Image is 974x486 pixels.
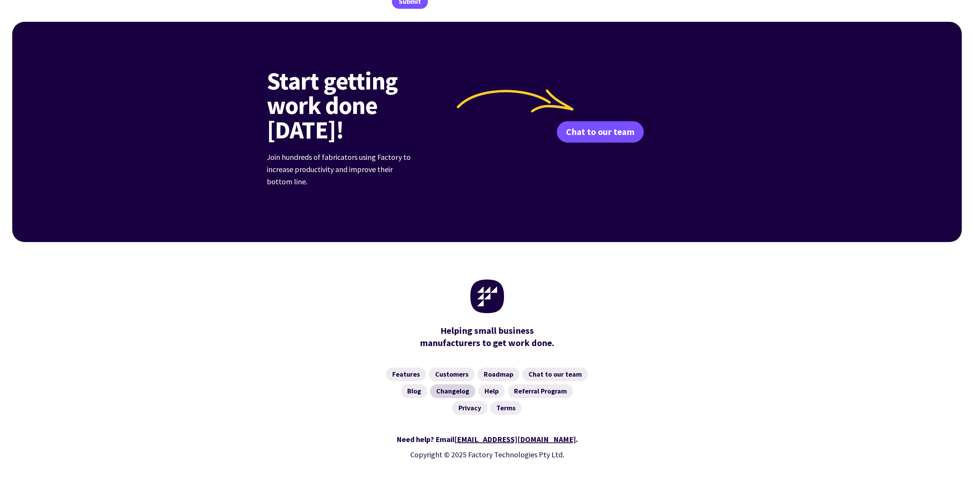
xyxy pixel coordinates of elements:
mark: Helping small business [441,325,534,337]
a: Help [478,384,505,398]
a: Chat to our team [557,121,644,143]
div: manufacturers to get work done. [416,325,558,349]
p: Copyright © 2025 Factory Technologies Pty Ltd. [267,449,708,461]
h2: Start getting work done [DATE]! [267,68,455,142]
a: Referral Program [508,384,573,398]
a: Features [386,367,426,381]
a: Changelog [430,384,475,398]
a: Blog [401,384,427,398]
a: Customers [429,367,475,381]
a: [EMAIL_ADDRESS][DOMAIN_NAME] [454,434,576,444]
a: Terms [490,401,522,415]
div: Need help? Email . [267,433,708,445]
p: Join hundreds of fabricators using Factory to increase productivity and improve their bottom line. [267,151,416,188]
iframe: Chat Widget [936,449,974,486]
a: Privacy [452,401,487,415]
a: Roadmap [478,367,519,381]
a: Chat to our team [522,367,588,381]
nav: Footer Navigation [267,367,708,415]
